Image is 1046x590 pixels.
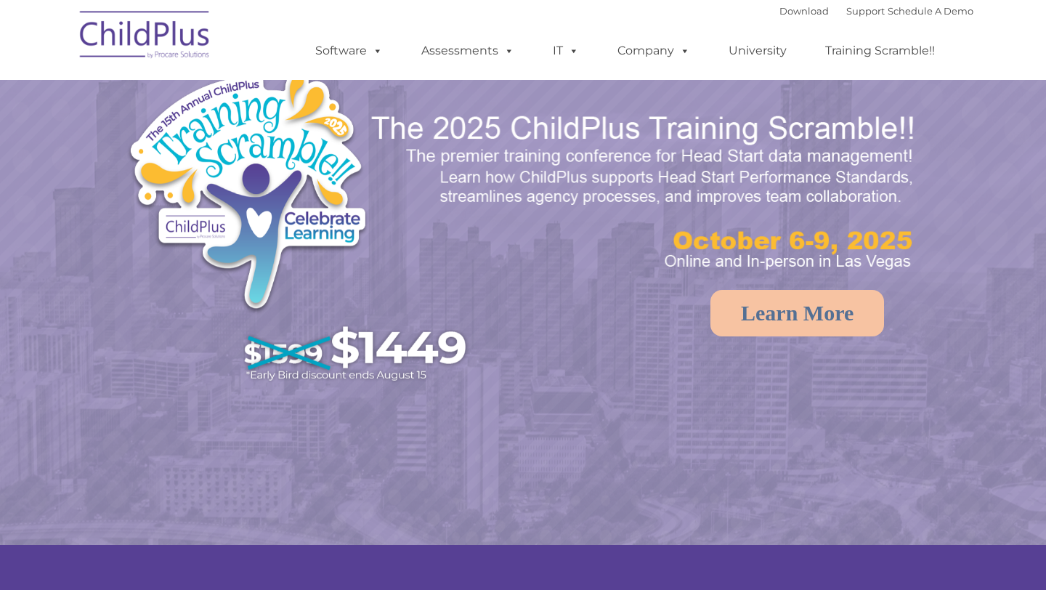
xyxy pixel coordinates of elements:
[301,36,397,65] a: Software
[714,36,801,65] a: University
[603,36,705,65] a: Company
[407,36,529,65] a: Assessments
[779,5,973,17] font: |
[710,290,884,336] a: Learn More
[846,5,885,17] a: Support
[73,1,218,73] img: ChildPlus by Procare Solutions
[888,5,973,17] a: Schedule A Demo
[538,36,593,65] a: IT
[811,36,949,65] a: Training Scramble!!
[779,5,829,17] a: Download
